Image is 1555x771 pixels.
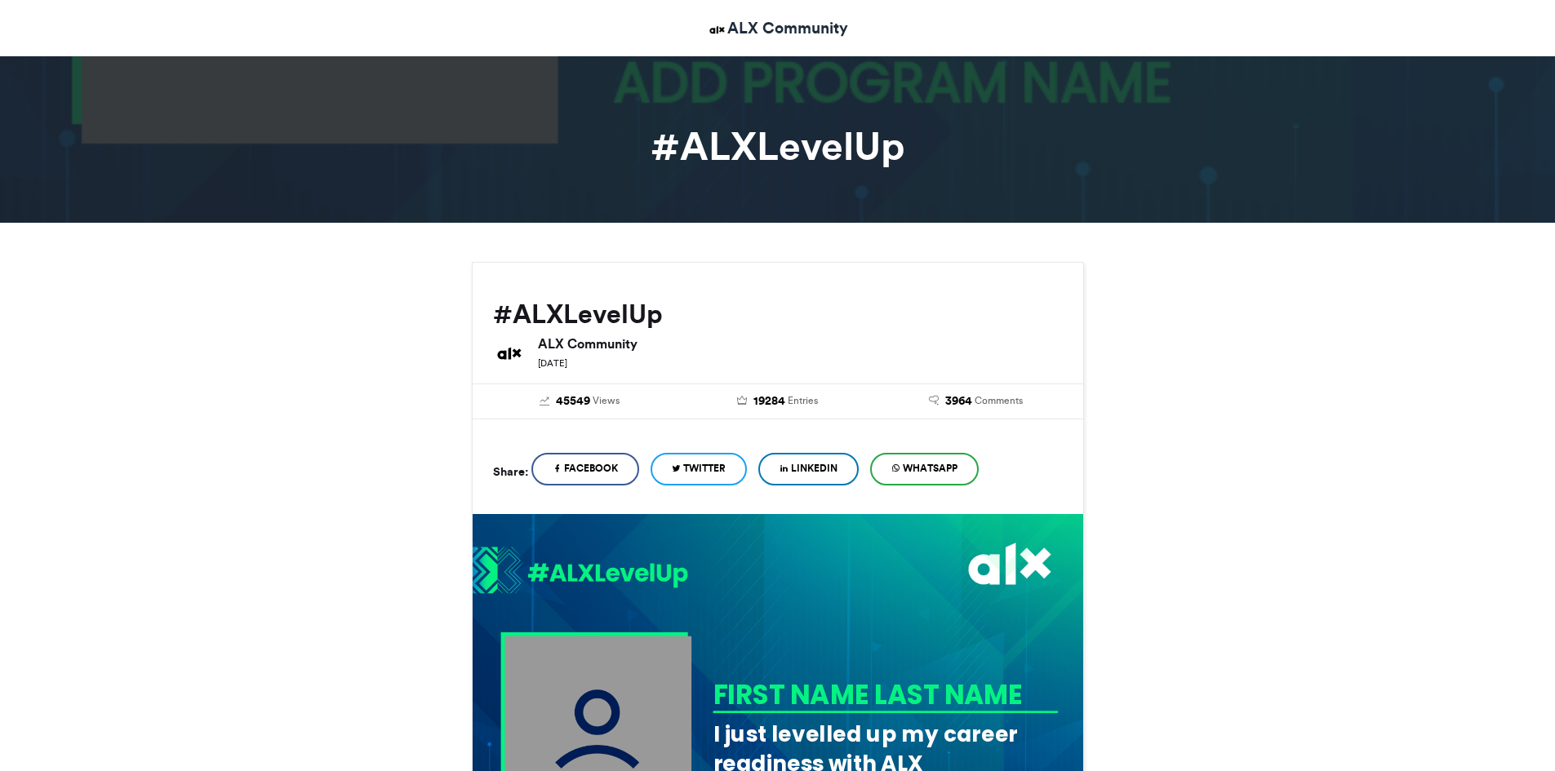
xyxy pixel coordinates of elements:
[889,392,1063,410] a: 3964 Comments
[975,393,1023,408] span: Comments
[593,393,620,408] span: Views
[493,392,667,410] a: 45549 Views
[758,453,859,485] a: LinkedIn
[870,453,979,485] a: WhatsApp
[788,393,818,408] span: Entries
[531,453,639,485] a: Facebook
[691,392,864,410] a: 19284 Entries
[473,546,688,598] img: 1721821317.056-e66095c2f9b7be57613cf5c749b4708f54720bc2.png
[493,299,1063,329] h2: #ALXLevelUp
[564,461,618,476] span: Facebook
[651,453,747,485] a: Twitter
[683,461,726,476] span: Twitter
[945,392,972,410] span: 3964
[707,20,727,40] img: ALX Community
[538,357,567,369] small: [DATE]
[538,337,1063,350] h6: ALX Community
[556,392,590,410] span: 45549
[903,461,957,476] span: WhatsApp
[707,16,848,40] a: ALX Community
[493,461,528,482] h5: Share:
[791,461,837,476] span: LinkedIn
[753,392,785,410] span: 19284
[493,337,526,370] img: ALX Community
[325,126,1231,166] h1: #ALXLevelUp
[713,676,1052,713] div: FIRST NAME LAST NAME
